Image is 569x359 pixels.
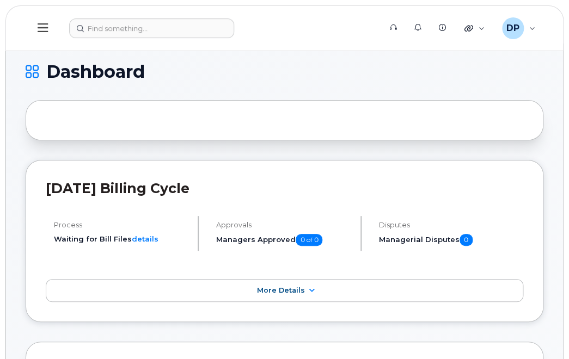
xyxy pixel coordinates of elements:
[379,221,523,229] h4: Disputes
[522,312,561,351] iframe: Messenger Launcher
[54,234,188,244] li: Waiting for Bill Files
[46,64,145,80] span: Dashboard
[257,286,305,294] span: More Details
[216,234,351,246] h5: Managers Approved
[460,234,473,246] span: 0
[379,234,523,246] h5: Managerial Disputes
[132,234,158,243] a: details
[46,180,523,196] h2: [DATE] Billing Cycle
[54,221,188,229] h4: Process
[296,234,322,246] span: 0 of 0
[216,221,351,229] h4: Approvals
